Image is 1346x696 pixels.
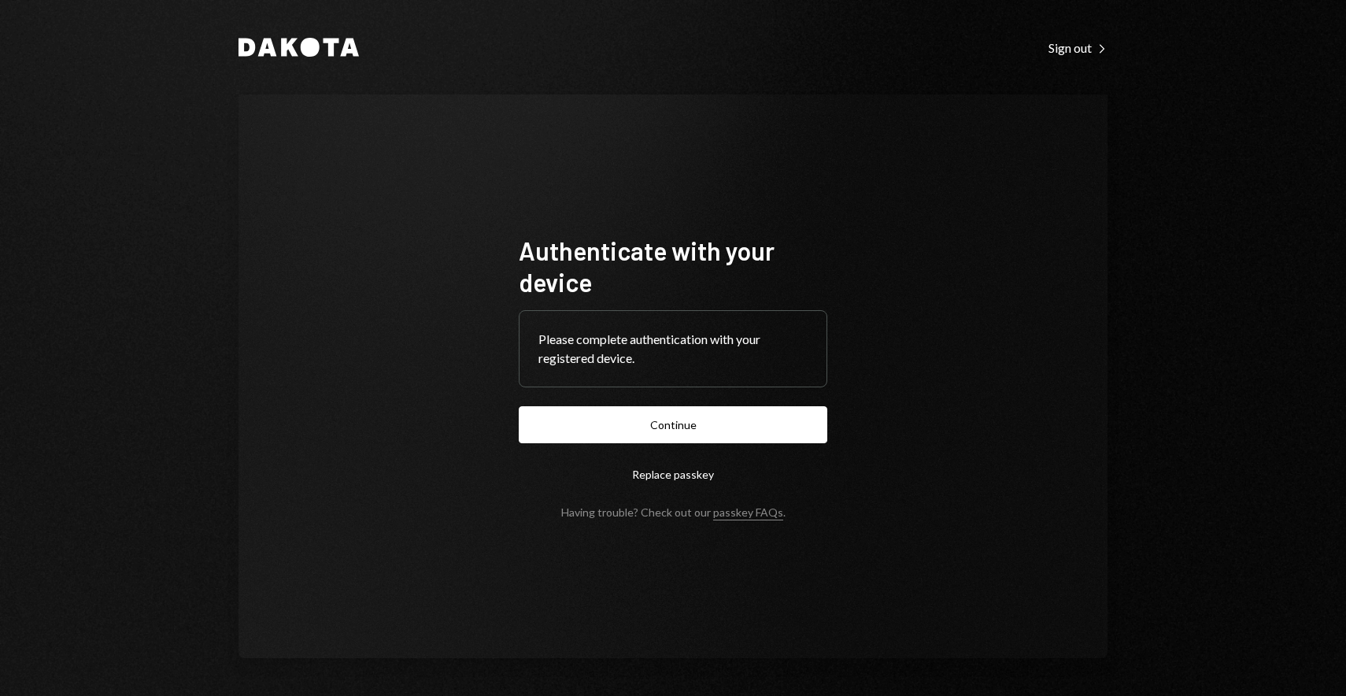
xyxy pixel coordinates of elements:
[538,330,808,368] div: Please complete authentication with your registered device.
[1048,39,1107,56] a: Sign out
[713,505,783,520] a: passkey FAQs
[1048,40,1107,56] div: Sign out
[519,406,827,443] button: Continue
[519,235,827,298] h1: Authenticate with your device
[561,505,786,519] div: Having trouble? Check out our .
[519,456,827,493] button: Replace passkey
